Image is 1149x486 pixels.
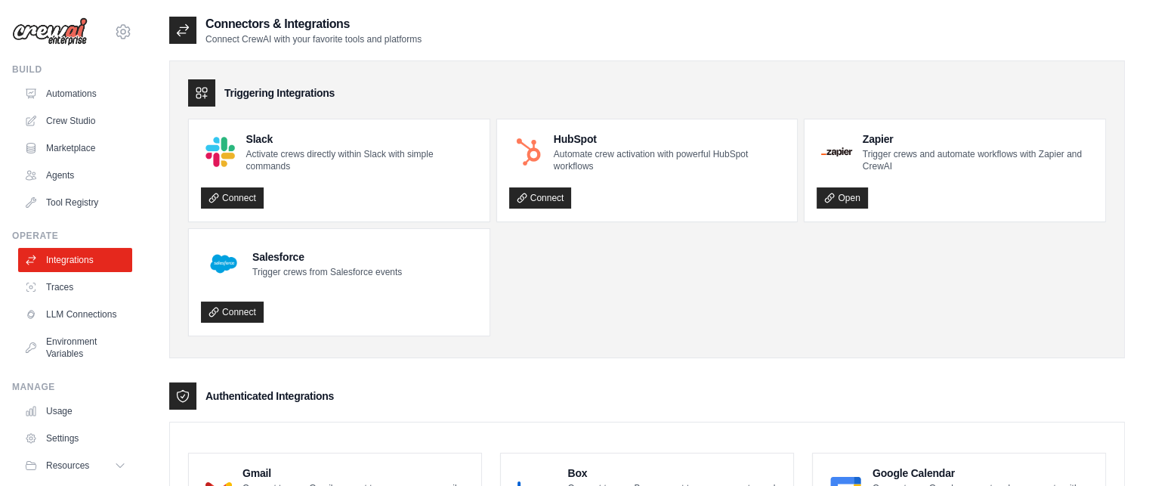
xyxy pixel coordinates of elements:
div: Operate [12,230,132,242]
a: Connect [509,187,572,209]
h4: Gmail [242,466,469,481]
img: HubSpot Logo [514,137,543,166]
a: Marketplace [18,136,132,160]
p: Trigger crews from Salesforce events [252,266,402,278]
img: Zapier Logo [821,147,851,156]
h3: Triggering Integrations [224,85,335,101]
a: Settings [18,426,132,450]
img: Logo [12,17,88,46]
h4: Salesforce [252,249,402,265]
h4: Google Calendar [873,466,1093,481]
p: Activate crews directly within Slack with simple commands [246,148,477,172]
h4: Slack [246,132,477,147]
p: Automate crew activation with powerful HubSpot workflows [554,148,786,172]
a: Open [817,187,867,209]
a: Usage [18,399,132,423]
p: Trigger crews and automate workflows with Zapier and CrewAI [863,148,1093,172]
a: LLM Connections [18,302,132,327]
h3: Authenticated Integrations [205,388,334,404]
h4: HubSpot [554,132,786,147]
h2: Connectors & Integrations [205,15,422,33]
button: Resources [18,453,132,478]
a: Traces [18,275,132,299]
a: Crew Studio [18,109,132,133]
a: Automations [18,82,132,106]
a: Connect [201,302,264,323]
a: Integrations [18,248,132,272]
img: Salesforce Logo [205,246,242,282]
a: Connect [201,187,264,209]
div: Build [12,63,132,76]
img: Slack Logo [205,137,235,166]
span: Resources [46,460,89,472]
a: Agents [18,163,132,187]
p: Connect CrewAI with your favorite tools and platforms [205,33,422,45]
a: Tool Registry [18,190,132,215]
a: Environment Variables [18,330,132,366]
h4: Box [567,466,781,481]
h4: Zapier [863,132,1093,147]
div: Manage [12,381,132,393]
